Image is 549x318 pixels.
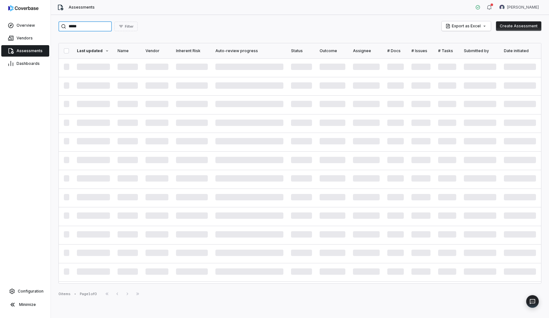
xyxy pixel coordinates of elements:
a: Vendors [1,32,49,44]
button: Minimize [3,298,48,311]
img: logo-D7KZi-bG.svg [8,5,38,11]
a: Dashboards [1,58,49,69]
span: Dashboards [17,61,40,66]
button: Filter [114,22,138,31]
span: Assessments [17,48,43,53]
div: Assignee [353,48,379,53]
span: Filter [125,24,133,29]
button: Create Assessment [496,21,541,31]
span: Minimize [19,302,36,307]
span: [PERSON_NAME] [507,5,539,10]
div: Auto-review progress [215,48,283,53]
div: # Issues [411,48,430,53]
div: # Tasks [438,48,456,53]
div: Vendor [146,48,168,53]
span: Assessments [69,5,95,10]
a: Overview [1,20,49,31]
button: Garima Dhaundiyal avatar[PERSON_NAME] [496,3,543,12]
a: Assessments [1,45,49,57]
span: Overview [17,23,35,28]
div: # Docs [387,48,404,53]
span: Configuration [18,289,44,294]
div: • [74,292,76,296]
div: Status [291,48,312,53]
div: Name [118,48,138,53]
a: Configuration [3,286,48,297]
button: Export as Excel [442,21,491,31]
div: Last updated [77,48,110,53]
div: Submitted by [464,48,496,53]
img: Garima Dhaundiyal avatar [499,5,505,10]
div: Inherent Risk [176,48,208,53]
div: Date initiated [504,48,536,53]
div: Page 1 of 0 [80,292,97,296]
div: 0 items [58,292,71,296]
span: Vendors [17,36,33,41]
div: Outcome [320,48,345,53]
